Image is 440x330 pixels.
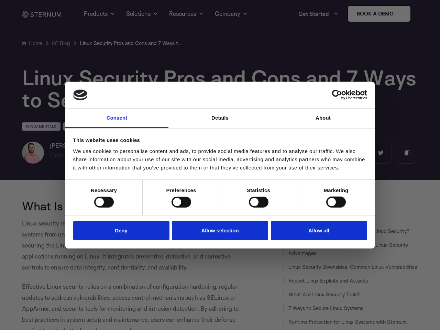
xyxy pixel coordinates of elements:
a: Consent [65,109,168,128]
div: We use cookies to personalise content and ads, to provide social media features and to analyse ou... [73,147,367,172]
div: This website uses cookies [73,136,367,144]
button: Deny [73,221,169,240]
strong: Preferences [166,187,196,193]
a: Details [168,109,272,128]
strong: Statistics [247,187,270,193]
strong: Marketing [324,187,349,193]
a: About [272,109,375,128]
img: logo [73,89,88,100]
button: Allow all [271,221,367,240]
strong: Necessary [91,187,117,193]
a: Usercentrics Cookiebot - opens in a new window [307,90,367,100]
iframe: Popup CTA [85,72,355,258]
button: Allow selection [172,221,268,240]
